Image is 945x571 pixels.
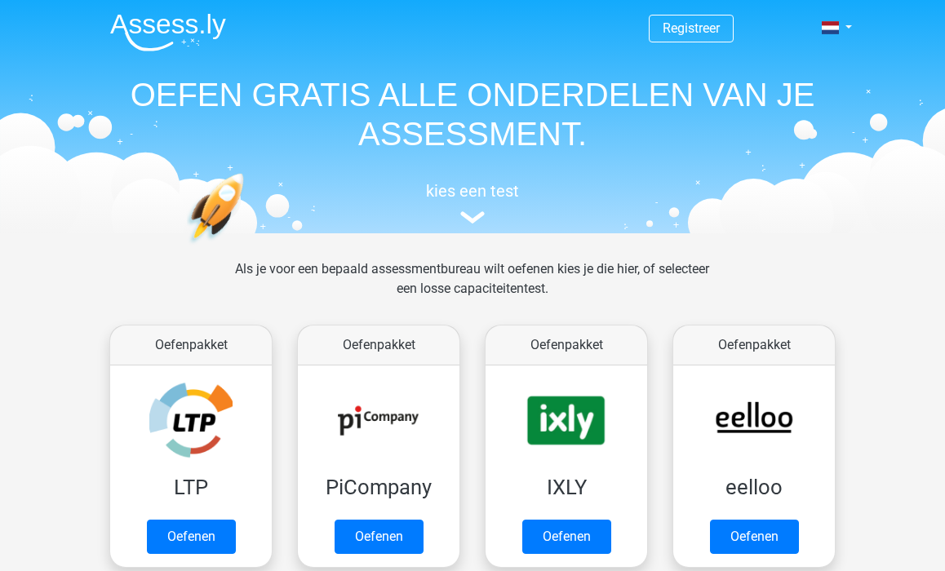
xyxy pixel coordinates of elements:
img: Assessly [110,13,226,51]
a: Oefenen [335,520,424,554]
img: assessment [460,211,485,224]
h5: kies een test [97,181,848,201]
a: kies een test [97,181,848,224]
a: Oefenen [522,520,611,554]
div: Als je voor een bepaald assessmentbureau wilt oefenen kies je die hier, of selecteer een losse ca... [222,259,722,318]
img: oefenen [187,173,307,321]
h1: OEFEN GRATIS ALLE ONDERDELEN VAN JE ASSESSMENT. [97,75,848,153]
a: Registreer [663,20,720,36]
a: Oefenen [710,520,799,554]
a: Oefenen [147,520,236,554]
